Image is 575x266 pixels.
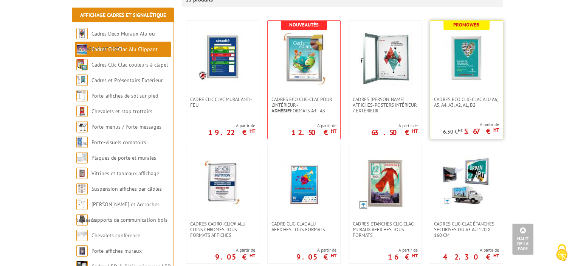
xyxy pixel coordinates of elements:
[434,221,499,238] span: Cadres Clic-Clac Étanches Sécurisés du A3 au 120 x 160 cm
[76,28,88,39] img: Cadres Deco Muraux Alu ou Bois
[349,96,422,114] a: Cadres [PERSON_NAME] affiches-posters intérieur / extérieur
[215,247,255,253] span: A partir de
[91,247,142,254] a: Porte-affiches muraux
[291,130,336,135] p: 12.50 €
[458,128,463,133] sup: HT
[186,221,259,238] a: Cadres Cadro-Clic® Alu coins chromés tous formats affiches
[76,121,88,132] img: Porte-menus / Porte-messages
[371,123,418,129] span: A partir de
[412,128,418,134] sup: HT
[91,46,158,53] a: Cadres Clic-Clac Alu Clippant
[91,61,168,68] a: Cadres Clic-Clac couleurs à clapet
[76,168,88,179] img: Vitrines et tableaux affichage
[91,154,156,161] a: Plaques de porte et murales
[250,252,255,259] sup: HT
[76,199,88,210] img: Cimaises et Accroches tableaux
[434,96,499,108] span: Cadres Eco Clic-Clac alu A6, A5, A4, A3, A2, A1, B2
[91,232,140,239] a: Chevalets conférence
[453,22,479,28] b: Promoweb
[76,152,88,163] img: Plaques de porte et murales
[91,123,161,130] a: Porte-menus / Porte-messages
[412,252,418,259] sup: HT
[440,32,493,85] img: Cadres Eco Clic-Clac alu A6, A5, A4, A3, A2, A1, B2
[76,137,88,148] img: Porte-visuels comptoirs
[493,252,499,259] sup: HT
[76,90,88,101] img: Porte-affiches de sol sur pied
[359,32,412,85] img: Cadres vitrines affiches-posters intérieur / extérieur
[359,157,412,210] img: Cadres Etanches Clic-Clac muraux affiches tous formats
[430,96,503,108] a: Cadres Eco Clic-Clac alu A6, A5, A4, A3, A2, A1, B2
[331,128,336,134] sup: HT
[549,240,575,266] button: Cookies (fenêtre modale)
[91,108,152,115] a: Chevalets et stop trottoirs
[271,96,336,114] span: Cadres Eco Clic-Clac pour l'intérieur - formats A4 - A3
[443,247,499,253] span: A partir de
[493,127,499,133] sup: HT
[91,77,163,84] a: Cadres et Présentoirs Extérieur
[291,123,336,129] span: A partir de
[80,12,166,19] a: Affichage Cadres et Signalétique
[289,22,319,28] b: Nouveautés
[76,183,88,194] img: Suspension affiches par câbles
[512,224,533,255] a: Haut de la page
[442,157,491,206] img: Cadres Clic-Clac Étanches Sécurisés du A3 au 120 x 160 cm
[208,123,255,129] span: A partir de
[268,221,340,232] a: Cadre Clic-Clac Alu affiches tous formats
[388,247,418,253] span: A partir de
[208,130,255,135] p: 19.22 €
[296,247,336,253] span: A partir de
[353,96,418,114] span: Cadres [PERSON_NAME] affiches-posters intérieur / extérieur
[76,201,160,223] a: [PERSON_NAME] et Accroches tableaux
[388,255,418,259] p: 16 €
[353,221,418,238] span: Cadres Etanches Clic-Clac muraux affiches tous formats
[190,221,255,238] span: Cadres Cadro-Clic® Alu coins chromés tous formats affiches
[271,221,336,232] span: Cadre Clic-Clac Alu affiches tous formats
[91,139,146,146] a: Porte-visuels comptoirs
[371,130,418,135] p: 63.50 €
[443,129,463,135] p: 6.30 €
[296,255,336,259] p: 9.05 €
[91,92,158,99] a: Porte-affiches de sol sur pied
[331,252,336,259] sup: HT
[190,96,255,108] span: Cadre CLIC CLAC Mural ANTI-FEU
[430,221,503,238] a: Cadres Clic-Clac Étanches Sécurisés du A3 au 120 x 160 cm
[277,157,330,210] img: Cadre Clic-Clac Alu affiches tous formats
[552,243,571,262] img: Cookies (fenêtre modale)
[186,96,259,108] a: Cadre CLIC CLAC Mural ANTI-FEU
[215,255,255,259] p: 9.05 €
[250,128,255,134] sup: HT
[443,121,499,128] span: A partir de
[76,75,88,86] img: Cadres et Présentoirs Extérieur
[76,245,88,257] img: Porte-affiches muraux
[76,106,88,117] img: Chevalets et stop trottoirs
[443,255,499,259] p: 42.30 €
[271,107,290,114] strong: Adhésif
[91,216,167,223] a: Supports de communication bois
[91,170,159,177] a: Vitrines et tableaux affichage
[196,157,249,210] img: Cadres Cadro-Clic® Alu coins chromés tous formats affiches
[76,230,88,241] img: Chevalets conférence
[268,96,340,114] a: Cadres Eco Clic-Clac pour l'intérieur -Adhésifformats A4 - A3
[464,129,499,134] p: 5.67 €
[198,32,247,81] img: Cadre CLIC CLAC Mural ANTI-FEU
[91,185,162,192] a: Suspension affiches par câbles
[277,32,330,85] img: Cadres Eco Clic-Clac pour l'intérieur - <strong>Adhésif</strong> formats A4 - A3
[76,30,155,53] a: Cadres Deco Muraux Alu ou [GEOGRAPHIC_DATA]
[349,221,422,238] a: Cadres Etanches Clic-Clac muraux affiches tous formats
[76,59,88,70] img: Cadres Clic-Clac couleurs à clapet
